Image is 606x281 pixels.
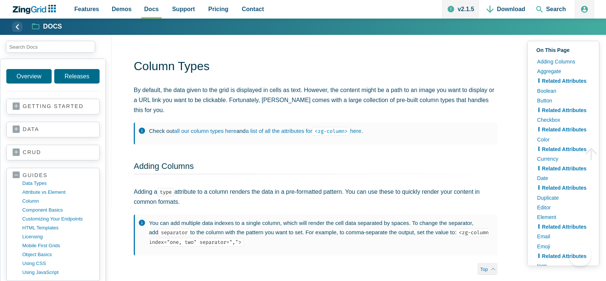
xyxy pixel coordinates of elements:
a: Duplicate [534,193,593,203]
a: Emoji [534,242,593,251]
a: crud [13,149,93,156]
a: Button [534,96,593,105]
a: mobile first grids [22,241,93,250]
a: Related Attributes [538,144,593,154]
a: licensing [22,232,93,241]
a: Overview [6,69,52,84]
code: <zg-column index="one, two" separator=","> [149,228,489,246]
a: using JavaScript [22,268,93,277]
a: Aggregate [534,66,593,76]
a: data types [22,179,93,188]
p: Check out and . [149,126,490,136]
a: Related Attributes [538,76,593,86]
a: getting started [13,103,93,110]
span: Docs [144,4,159,14]
a: Date [534,173,593,183]
code: <zg-column> [312,127,350,135]
span: Support [172,4,195,14]
a: Related Attributes [538,125,593,134]
a: Related Attributes [538,222,593,232]
a: a list of all the attributes for<zg-column>here [246,128,361,134]
code: type [157,188,174,196]
a: customizing your endpoints [22,215,93,223]
a: Related Attributes [538,105,593,115]
a: object basics [22,250,93,259]
a: column [22,197,93,206]
a: Adding Columns [134,161,194,171]
p: Adding a attribute to a column renders the data in a pre-formatted pattern. You can use these to ... [134,187,498,207]
a: Adding Columns [534,57,593,66]
a: Color [534,135,593,144]
span: Contact [242,4,264,14]
a: Related Attributes [538,251,593,261]
h1: Column Types [134,59,498,75]
a: component basics [22,206,93,215]
a: Email [534,232,593,241]
a: guides [13,172,93,179]
p: By default, the data given to the grid is displayed in cells as text. However, the content might ... [134,85,498,115]
input: search input [6,41,95,53]
a: data [13,126,93,133]
a: Related Attributes [538,164,593,173]
span: Features [74,4,99,14]
a: Attribute vs Element [22,188,93,197]
a: Element [534,212,593,222]
code: separator [158,228,190,237]
a: HTML templates [22,223,93,232]
a: using CSS [22,259,93,268]
a: Editor [534,203,593,212]
a: Icon [534,261,593,271]
p: You can add multiple data indexes to a single column, which will render the cell data separated b... [149,218,490,247]
iframe: Toggle Customer Support [569,244,591,266]
a: Checkbox [534,115,593,125]
strong: Docs [43,23,62,30]
span: Pricing [208,4,229,14]
a: all our column types here [174,128,237,134]
a: Releases [54,69,100,84]
a: Related Attributes [538,183,593,193]
a: ZingChart Logo. Click to return to the homepage [12,5,60,14]
a: Currency [534,154,593,164]
a: Docs [32,22,62,31]
span: Demos [112,4,132,14]
a: Boolean [534,86,593,96]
